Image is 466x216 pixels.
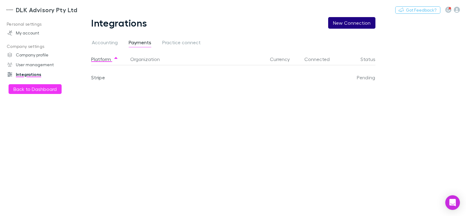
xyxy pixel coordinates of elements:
span: Accounting [92,39,118,47]
img: DLK Advisory Pty Ltd's Logo [6,6,13,13]
button: Platform [91,53,118,65]
button: Connected [304,53,337,65]
h3: DLK Advisory Pty Ltd [16,6,77,13]
span: Practice connect [162,39,201,47]
button: Got Feedback? [395,6,440,14]
a: DLK Advisory Pty Ltd [2,2,81,17]
a: User management [1,60,80,70]
div: Open Intercom Messenger [445,195,460,210]
a: Integrations [1,70,80,79]
button: New Connection [328,17,375,29]
p: Company settings [1,43,80,50]
button: Currency [270,53,297,65]
a: My account [1,28,80,38]
span: Payments [129,39,151,47]
a: Company profile [1,50,80,60]
div: Pending [343,65,375,90]
p: Personal settings [1,20,80,28]
button: Back to Dashboard [9,84,62,94]
div: Stripe [91,65,128,90]
button: Organization [130,53,167,65]
button: Status [360,53,383,65]
h1: Integrations [91,17,147,29]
